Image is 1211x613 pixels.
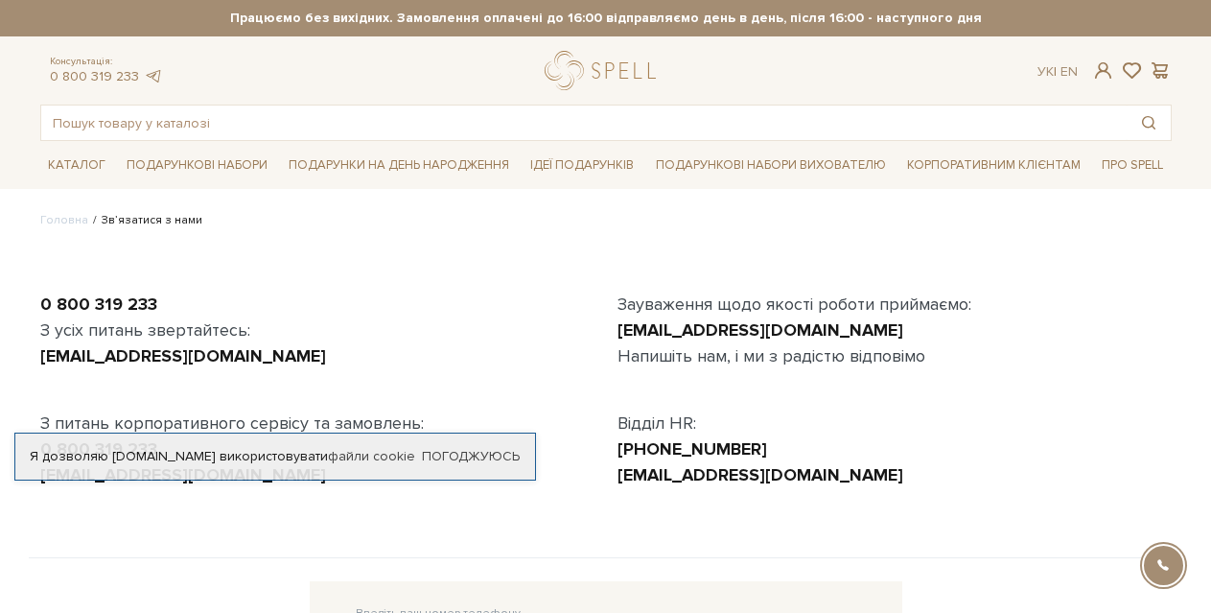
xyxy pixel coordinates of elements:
[648,149,894,181] a: Подарункові набори вихователю
[50,68,139,84] a: 0 800 319 233
[40,151,113,180] a: Каталог
[40,213,88,227] a: Головна
[617,319,903,341] a: [EMAIL_ADDRESS][DOMAIN_NAME]
[422,448,520,465] a: Погоджуюсь
[1037,63,1078,81] div: Ук
[29,292,606,488] div: З усіх питань звертайтесь: З питань корпоративного сервісу та замовлень:
[119,151,275,180] a: Подарункові набори
[1054,63,1057,80] span: |
[1094,151,1171,180] a: Про Spell
[15,448,535,465] div: Я дозволяю [DOMAIN_NAME] використовувати
[523,151,641,180] a: Ідеї подарунків
[1060,63,1078,80] a: En
[606,292,1183,488] div: Зауваження щодо якості роботи приймаємо: Напишіть нам, і ми з радістю відповімо Відділ HR:
[40,345,326,366] a: [EMAIL_ADDRESS][DOMAIN_NAME]
[545,51,664,90] a: logo
[40,294,157,315] a: 0 800 319 233
[50,56,163,68] span: Консультація:
[899,149,1088,181] a: Корпоративним клієнтам
[40,464,326,485] a: [EMAIL_ADDRESS][DOMAIN_NAME]
[41,106,1127,140] input: Пошук товару у каталозі
[617,438,767,460] a: [PHONE_NUMBER]
[1127,106,1171,140] button: Пошук товару у каталозі
[281,151,517,180] a: Подарунки на День народження
[40,10,1172,27] strong: Працюємо без вихідних. Замовлення оплачені до 16:00 відправляємо день в день, після 16:00 - насту...
[144,68,163,84] a: telegram
[617,464,903,485] a: [EMAIL_ADDRESS][DOMAIN_NAME]
[328,448,415,464] a: файли cookie
[88,212,202,229] li: Зв’язатися з нами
